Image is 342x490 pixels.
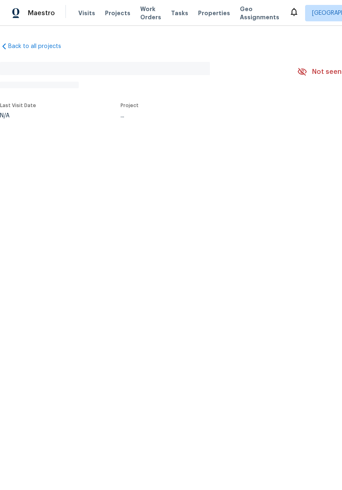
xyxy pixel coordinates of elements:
[121,113,278,119] div: ...
[28,9,55,17] span: Maestro
[198,9,230,17] span: Properties
[140,5,161,21] span: Work Orders
[105,9,130,17] span: Projects
[121,103,139,108] span: Project
[171,10,188,16] span: Tasks
[240,5,279,21] span: Geo Assignments
[78,9,95,17] span: Visits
